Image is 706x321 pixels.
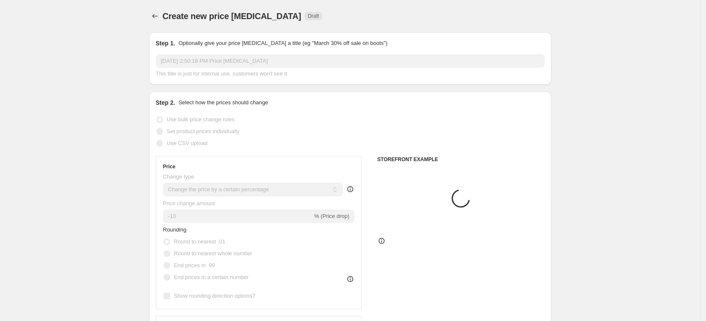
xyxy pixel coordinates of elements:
h3: Price [163,163,175,170]
h2: Step 2. [156,98,175,107]
span: Draft [308,13,319,20]
span: End prices in a certain number [174,274,249,280]
span: Price change amount [163,200,215,207]
span: End prices in .99 [174,262,215,268]
span: This title is just for internal use, customers won't see it [156,70,287,77]
span: Use bulk price change rules [167,116,235,123]
span: Show rounding direction options? [174,293,255,299]
h2: Step 1. [156,39,175,47]
p: Optionally give your price [MEDICAL_DATA] a title (eg "March 30% off sale on boots") [178,39,387,47]
p: Select how the prices should change [178,98,268,107]
span: Round to nearest whole number [174,250,252,257]
span: Create new price [MEDICAL_DATA] [163,11,302,21]
button: Price change jobs [149,10,161,22]
h6: STOREFRONT EXAMPLE [377,156,545,163]
span: Set product prices individually [167,128,240,134]
span: Use CSV upload [167,140,208,146]
span: Round to nearest .01 [174,238,225,245]
span: % (Price drop) [314,213,349,219]
span: Change type [163,173,194,180]
div: help [346,185,354,193]
input: -15 [163,209,313,223]
span: Rounding [163,226,187,233]
input: 30% off holiday sale [156,54,545,68]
